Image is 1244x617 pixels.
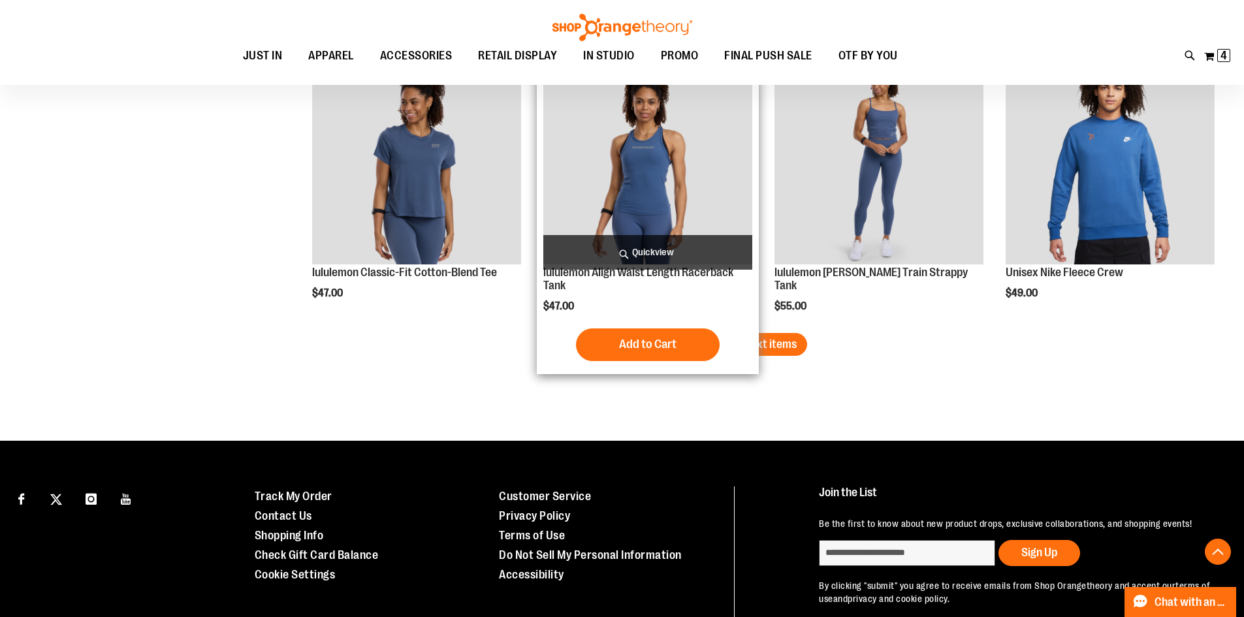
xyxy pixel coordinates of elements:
[838,41,898,71] span: OTF BY YOU
[648,41,712,71] a: PROMO
[1006,266,1123,279] a: Unisex Nike Fleece Crew
[819,540,995,566] input: enter email
[499,548,682,562] a: Do Not Sell My Personal Information
[537,50,759,374] div: product
[1220,49,1227,62] span: 4
[819,580,1210,604] a: terms of use
[543,235,752,270] a: Quickview
[1124,587,1237,617] button: Chat with an Expert
[710,333,807,356] button: Load next items
[1205,539,1231,565] button: Back To Top
[543,266,733,292] a: lululemon Align Waist Length Racerback Tank
[998,540,1080,566] button: Sign Up
[576,328,720,361] button: Add to Cart
[312,56,521,265] img: lululemon Classic-Fit Cotton-Blend Tee
[380,41,453,71] span: ACCESSORIES
[825,41,911,71] a: OTF BY YOU
[570,41,648,71] a: IN STUDIO
[774,56,983,265] img: lululemon Wunder Train Strappy Tank
[774,300,808,312] span: $55.00
[999,50,1221,333] div: product
[308,41,354,71] span: APPAREL
[255,568,336,581] a: Cookie Settings
[768,50,990,345] div: product
[819,579,1214,605] p: By clicking "submit" you agree to receive emails from Shop Orangetheory and accept our and
[499,490,591,503] a: Customer Service
[543,56,752,267] a: lululemon Align Waist Length Racerback TankNEW
[1006,287,1040,299] span: $49.00
[499,509,570,522] a: Privacy Policy
[774,266,968,292] a: lululemon [PERSON_NAME] Train Strappy Tank
[819,486,1214,511] h4: Join the List
[1006,56,1215,265] img: Unisex Nike Fleece Crew
[255,529,324,542] a: Shopping Info
[543,56,752,265] img: lululemon Align Waist Length Racerback Tank
[774,56,983,267] a: lululemon Wunder Train Strappy TankNEW
[255,490,332,503] a: Track My Order
[255,548,379,562] a: Check Gift Card Balance
[312,56,521,267] a: lululemon Classic-Fit Cotton-Blend TeeNEW
[711,41,825,71] a: FINAL PUSH SALE
[543,300,576,312] span: $47.00
[499,529,565,542] a: Terms of Use
[724,41,812,71] span: FINAL PUSH SALE
[312,287,345,299] span: $47.00
[465,41,570,71] a: RETAIL DISPLAY
[848,593,949,604] a: privacy and cookie policy.
[230,41,296,71] a: JUST IN
[1155,596,1228,609] span: Chat with an Expert
[550,14,694,41] img: Shop Orangetheory
[1021,546,1057,559] span: Sign Up
[306,50,528,333] div: product
[619,337,677,351] span: Add to Cart
[1006,56,1215,267] a: Unisex Nike Fleece CrewNEW
[367,41,466,71] a: ACCESSORIES
[243,41,283,71] span: JUST IN
[720,338,797,351] span: Load next items
[50,494,62,505] img: Twitter
[819,517,1214,530] p: Be the first to know about new product drops, exclusive collaborations, and shopping events!
[295,41,367,71] a: APPAREL
[255,509,312,522] a: Contact Us
[115,486,138,509] a: Visit our Youtube page
[10,486,33,509] a: Visit our Facebook page
[312,266,497,279] a: lululemon Classic-Fit Cotton-Blend Tee
[478,41,557,71] span: RETAIL DISPLAY
[499,568,564,581] a: Accessibility
[583,41,635,71] span: IN STUDIO
[661,41,699,71] span: PROMO
[80,486,103,509] a: Visit our Instagram page
[45,486,68,509] a: Visit our X page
